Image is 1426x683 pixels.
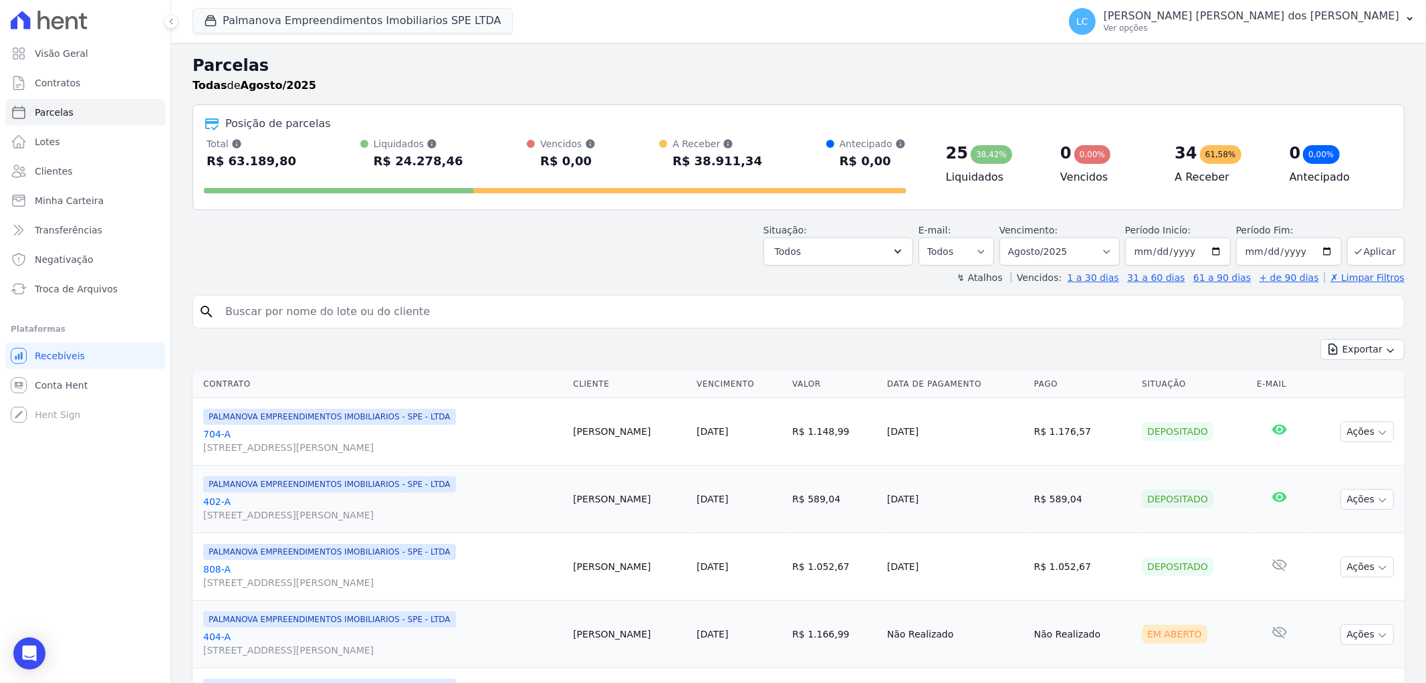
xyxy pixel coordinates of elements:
[35,194,104,207] span: Minha Carteira
[787,466,882,533] td: R$ 589,04
[568,601,691,668] td: [PERSON_NAME]
[882,533,1029,601] td: [DATE]
[540,151,595,172] div: R$ 0,00
[241,79,316,92] strong: Agosto/2025
[203,508,562,522] span: [STREET_ADDRESS][PERSON_NAME]
[1236,223,1342,237] label: Período Fim:
[217,298,1399,325] input: Buscar por nome do lote ou do cliente
[1340,557,1394,577] button: Ações
[763,237,913,266] button: Todos
[35,379,88,392] span: Conta Hent
[35,223,102,237] span: Transferências
[193,54,1405,78] h2: Parcelas
[35,135,60,149] span: Lotes
[203,563,562,589] a: 808-A[STREET_ADDRESS][PERSON_NAME]
[971,145,1012,164] div: 38,42%
[5,246,165,273] a: Negativação
[5,187,165,214] a: Minha Carteira
[207,151,296,172] div: R$ 63.189,80
[1029,371,1137,398] th: Pago
[1058,3,1426,40] button: LC [PERSON_NAME] [PERSON_NAME] dos [PERSON_NAME] Ver opções
[882,466,1029,533] td: [DATE]
[193,371,568,398] th: Contrato
[203,427,562,454] a: 704-A[STREET_ADDRESS][PERSON_NAME]
[946,142,968,164] div: 25
[1029,533,1137,601] td: R$ 1.052,67
[1060,142,1072,164] div: 0
[5,158,165,185] a: Clientes
[540,137,595,151] div: Vencidos
[1175,169,1268,185] h4: A Receber
[13,638,45,670] div: Open Intercom Messenger
[35,282,118,296] span: Troca de Arquivos
[946,169,1039,185] h4: Liquidados
[919,225,951,235] label: E-mail:
[787,533,882,601] td: R$ 1.052,67
[203,644,562,657] span: [STREET_ADDRESS][PERSON_NAME]
[763,225,807,235] label: Situação:
[35,349,85,363] span: Recebíveis
[1260,272,1319,283] a: + de 90 dias
[691,371,787,398] th: Vencimento
[568,533,691,601] td: [PERSON_NAME]
[199,304,215,320] i: search
[207,137,296,151] div: Total
[5,276,165,302] a: Troca de Arquivos
[999,225,1058,235] label: Vencimento:
[203,495,562,522] a: 402-A[STREET_ADDRESS][PERSON_NAME]
[35,165,72,178] span: Clientes
[5,217,165,243] a: Transferências
[1142,557,1213,576] div: Depositado
[5,372,165,399] a: Conta Hent
[568,466,691,533] td: [PERSON_NAME]
[1340,421,1394,442] button: Ações
[1175,142,1197,164] div: 34
[1142,625,1207,644] div: Em Aberto
[787,601,882,668] td: R$ 1.166,99
[787,398,882,466] td: R$ 1.148,99
[1029,601,1137,668] td: Não Realizado
[5,343,165,369] a: Recebíveis
[374,151,463,172] div: R$ 24.278,46
[193,79,227,92] strong: Todas
[203,630,562,657] a: 404-A[STREET_ADDRESS][PERSON_NAME]
[1068,272,1119,283] a: 1 a 30 dias
[673,137,762,151] div: A Receber
[1011,272,1062,283] label: Vencidos:
[840,151,906,172] div: R$ 0,00
[1060,169,1153,185] h4: Vencidos
[5,128,165,155] a: Lotes
[193,78,316,94] p: de
[1200,145,1241,164] div: 61,58%
[1340,624,1394,645] button: Ações
[697,426,728,437] a: [DATE]
[673,151,762,172] div: R$ 38.911,34
[1029,398,1137,466] td: R$ 1.176,57
[1324,272,1405,283] a: ✗ Limpar Filtros
[840,137,906,151] div: Antecipado
[1074,145,1110,164] div: 0,00%
[203,544,456,560] span: PALMANOVA EMPREENDIMENTOS IMOBILIARIOS - SPE - LTDA
[203,441,562,454] span: [STREET_ADDRESS][PERSON_NAME]
[1347,237,1405,266] button: Aplicar
[1076,17,1088,26] span: LC
[5,70,165,96] a: Contratos
[1340,489,1394,510] button: Ações
[882,371,1029,398] th: Data de Pagamento
[1127,272,1185,283] a: 31 a 60 dias
[5,99,165,126] a: Parcelas
[35,47,88,60] span: Visão Geral
[1290,142,1301,164] div: 0
[568,371,691,398] th: Cliente
[775,243,801,260] span: Todos
[882,601,1029,668] td: Não Realizado
[1290,169,1383,185] h4: Antecipado
[203,611,456,627] span: PALMANOVA EMPREENDIMENTOS IMOBILIARIOS - SPE - LTDA
[568,398,691,466] td: [PERSON_NAME]
[35,253,94,266] span: Negativação
[957,272,1002,283] label: ↯ Atalhos
[1142,422,1213,441] div: Depositado
[203,409,456,425] span: PALMANOVA EMPREENDIMENTOS IMOBILIARIOS - SPE - LTDA
[5,40,165,67] a: Visão Geral
[1125,225,1191,235] label: Período Inicío:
